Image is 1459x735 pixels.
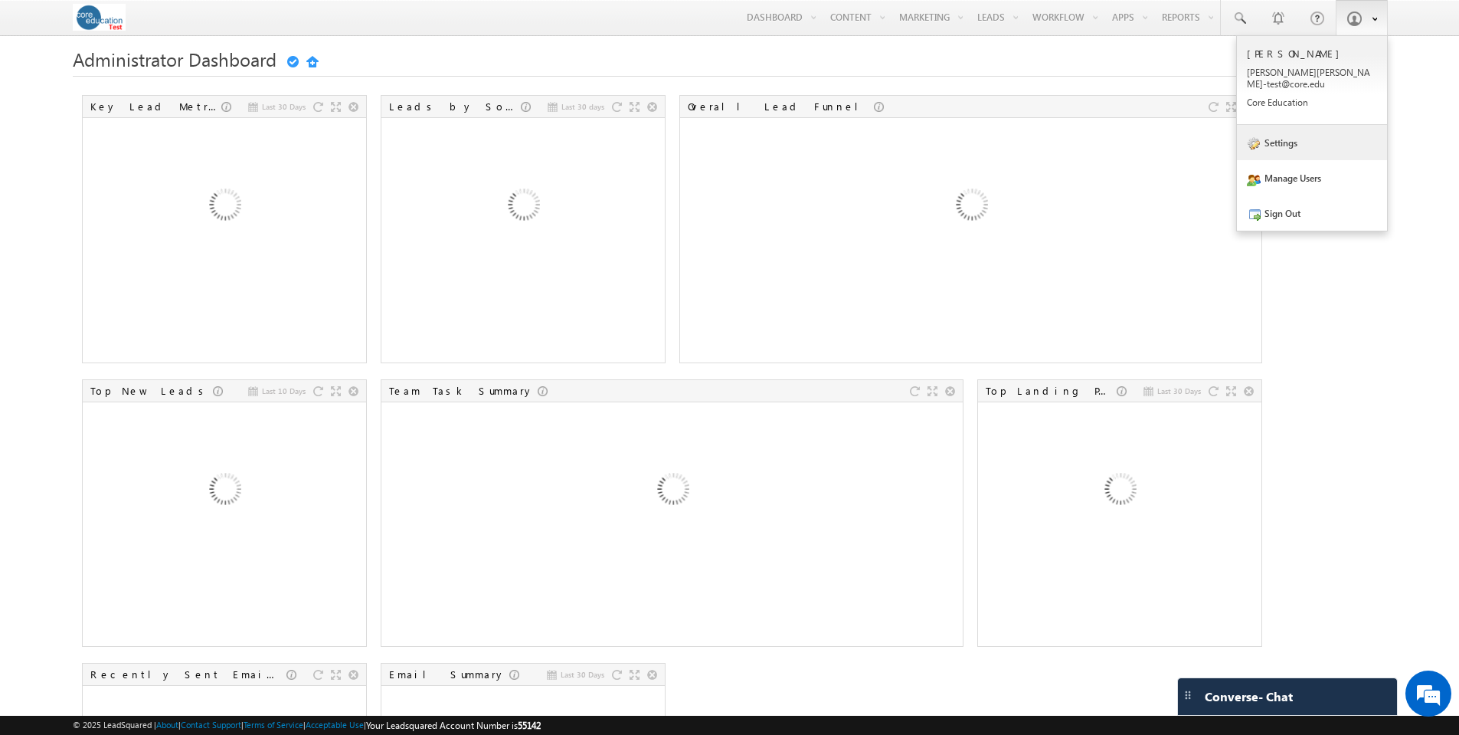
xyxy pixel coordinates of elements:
[1247,67,1377,90] p: [PERSON_NAME] [PERSON_NAME] -test @core .edu
[73,718,541,733] span: © 2025 LeadSquared | | | | |
[688,100,874,113] div: Overall Lead Funnel
[90,100,221,113] div: Key Lead Metrics
[518,720,541,731] span: 55142
[142,125,306,290] img: Loading...
[590,409,754,574] img: Loading...
[1157,384,1201,398] span: Last 30 Days
[561,668,604,681] span: Last 30 Days
[1182,689,1194,701] img: carter-drag
[156,720,178,730] a: About
[262,100,306,113] span: Last 30 Days
[1237,195,1387,231] a: Sign Out
[73,4,126,31] img: Custom Logo
[389,668,509,681] div: Email Summary
[440,125,605,290] img: Loading...
[1247,97,1377,108] p: Core Educa tion
[1247,47,1377,60] p: [PERSON_NAME]
[142,409,306,574] img: Loading...
[986,384,1117,398] div: Top Landing Pages
[1237,36,1387,125] a: [PERSON_NAME] [PERSON_NAME][PERSON_NAME]-test@core.edu Core Education
[366,720,541,731] span: Your Leadsquared Account Number is
[389,100,521,113] div: Leads by Sources
[888,125,1053,290] img: Loading...
[1237,160,1387,195] a: Manage Users
[1037,409,1202,574] img: Loading...
[561,100,604,113] span: Last 30 days
[73,47,276,71] span: Administrator Dashboard
[262,384,306,398] span: Last 10 Days
[1205,690,1293,704] span: Converse - Chat
[181,720,241,730] a: Contact Support
[90,668,286,681] div: Recently Sent Email Campaigns
[389,384,538,398] div: Team Task Summary
[244,720,303,730] a: Terms of Service
[90,384,213,398] div: Top New Leads
[306,720,364,730] a: Acceptable Use
[1237,125,1387,160] a: Settings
